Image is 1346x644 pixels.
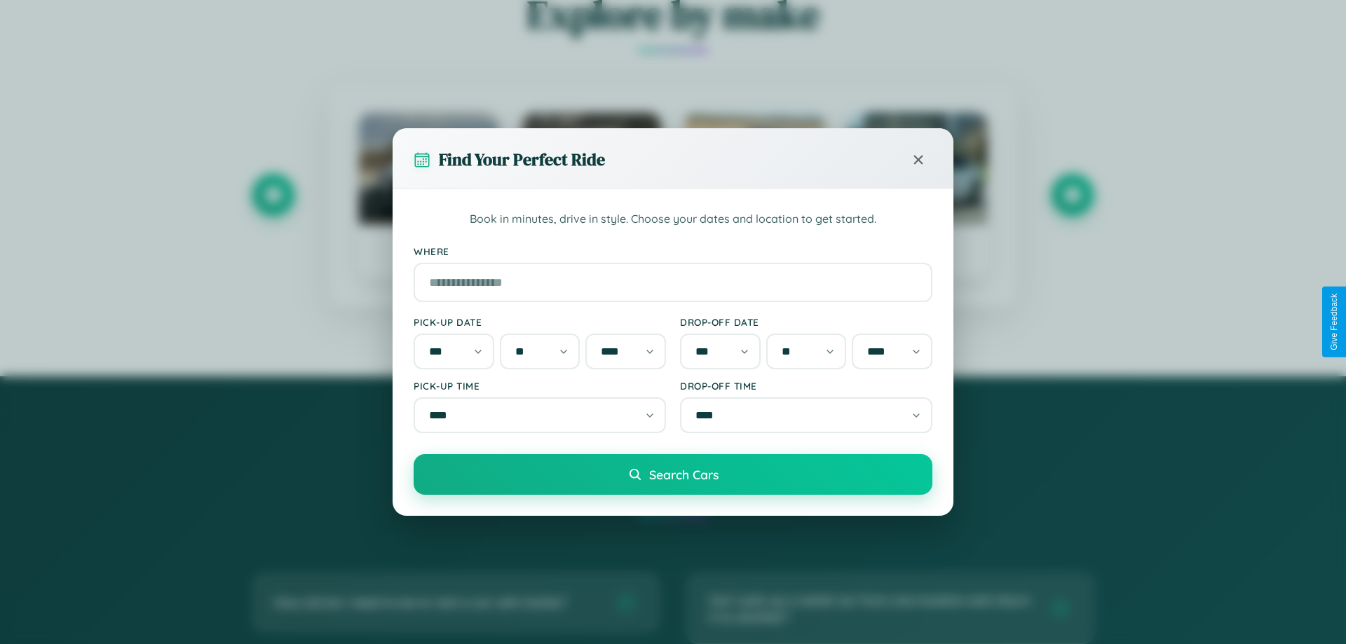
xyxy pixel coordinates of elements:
label: Drop-off Time [680,380,932,392]
label: Pick-up Time [414,380,666,392]
label: Where [414,245,932,257]
button: Search Cars [414,454,932,495]
label: Drop-off Date [680,316,932,328]
h3: Find Your Perfect Ride [439,148,605,171]
p: Book in minutes, drive in style. Choose your dates and location to get started. [414,210,932,228]
span: Search Cars [649,467,719,482]
label: Pick-up Date [414,316,666,328]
